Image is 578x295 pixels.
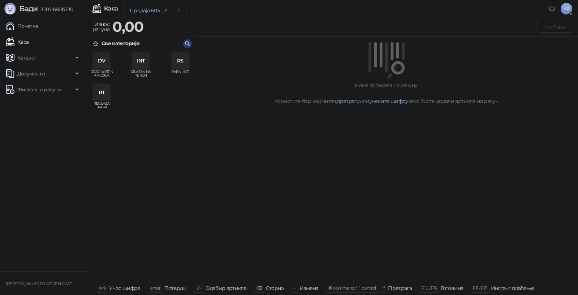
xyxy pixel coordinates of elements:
div: Потврди [164,283,187,293]
span: F11 / F17 [473,285,487,291]
span: Документи [17,66,45,81]
div: Готовина [441,283,463,293]
span: Бади [20,4,38,13]
span: ⌫ [256,285,262,291]
a: унесите шифру [369,98,408,104]
a: претрагу [337,98,359,104]
span: enter [150,285,161,291]
span: f [383,285,384,291]
span: NI [561,3,572,14]
div: Сторно [266,283,284,293]
span: RADNI SAT [169,70,192,81]
div: Претрага [388,283,412,293]
div: RT [93,84,110,101]
div: DV [93,52,110,69]
span: 0-9 [99,285,105,291]
button: remove [161,7,171,13]
div: RS [172,52,189,69]
span: IZLAZAK NA TEREN [129,70,152,81]
span: REGLAZA TRAPA [90,102,113,113]
div: grid [87,51,195,281]
div: Продаја 605 [130,6,160,14]
span: ↑/↓ [196,285,202,291]
span: ⌘ command / ⌃ control [328,285,376,291]
span: Фискални рачуни [17,82,61,97]
div: Измена [299,283,318,293]
div: Износ рачуна [91,19,111,34]
a: Почетна [6,19,38,33]
a: Документација [546,3,558,14]
span: DIJAGNOSTIKA VOZILA [90,70,113,81]
div: Унос шифре [109,283,141,293]
div: Одабир артикла [206,283,246,293]
strong: 0,00 [112,18,143,35]
button: Плаћање [538,21,572,32]
span: F10 / F16 [422,285,437,291]
div: Инстант плаћање [491,283,534,293]
div: Каса [104,6,118,12]
div: Све категорије [102,39,139,47]
button: Add tab [172,3,186,17]
a: Каса [6,35,29,49]
div: INT [132,52,150,69]
img: Logo [4,3,16,14]
span: Каталог [17,51,37,65]
span: + [294,285,296,291]
span: 3.11.0-b80b730 [38,6,73,13]
div: Нема артикала на рачуну. Користите бар код читач, или како бисте додали артикле на рачун. [204,81,569,105]
small: [PERSON_NAME] PR OBRENOVAC [6,281,72,286]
